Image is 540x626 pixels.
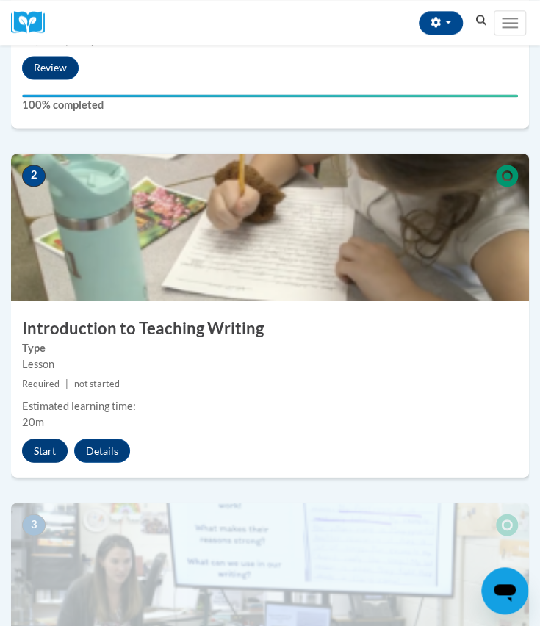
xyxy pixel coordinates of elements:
div: Lesson [22,356,518,372]
span: 20m [22,415,44,428]
span: not started [74,378,119,389]
button: Review [22,56,79,79]
label: 100% completed [22,97,518,113]
span: 3 [22,514,46,536]
h3: Introduction to Teaching Writing [11,317,529,339]
img: Logo brand [11,11,55,34]
span: | [65,378,68,389]
span: 2 [22,165,46,187]
button: Search [470,12,492,29]
label: Type [22,339,518,356]
a: Cox Campus [11,11,55,34]
iframe: Button to launch messaging window [481,567,528,614]
button: Account Settings [419,11,463,35]
div: Your progress [22,94,518,97]
button: Start [22,439,68,462]
span: Required [22,378,60,389]
button: Details [74,439,130,462]
div: Estimated learning time: [22,397,518,414]
img: Course Image [11,154,529,301]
